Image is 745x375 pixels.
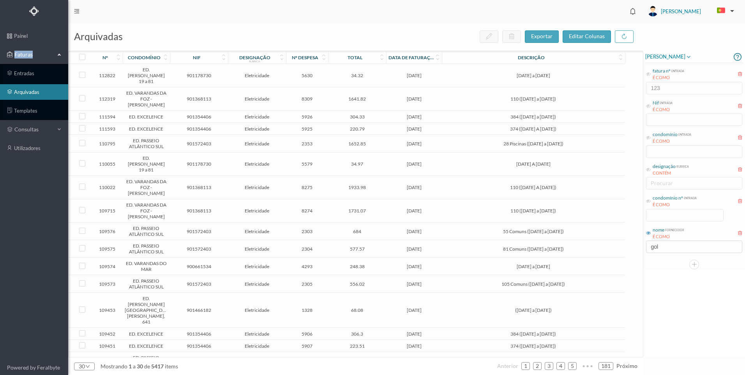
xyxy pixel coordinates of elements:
[388,141,440,147] span: [DATE]
[125,295,168,325] span: ED. [PERSON_NAME][GEOGRAPHIC_DATA][PERSON_NAME], 641
[125,138,168,149] span: ED. PASSEIO ATLÂNTICO SUL
[653,106,673,113] div: É COMO
[330,96,384,102] span: 1641.82
[444,184,623,190] span: 110 ([DATE] A [DATE])
[94,96,121,102] span: 112319
[330,228,384,234] span: 684
[330,126,384,132] span: 220.79
[444,208,623,214] span: 110 ([DATE] a [DATE])
[125,355,168,366] span: ED. PASSEIO ATLÂNTICO SUL
[172,184,226,190] span: 901368113
[74,9,79,14] i: icon: menu-fold
[125,155,168,173] span: ED. [PERSON_NAME] 19 a 81
[288,141,326,147] span: 2353
[659,99,673,105] div: entrada
[230,343,284,349] span: Eletricidade
[94,126,121,132] span: 111593
[599,360,613,372] a: 181
[125,114,168,120] span: ED. EXCELENCE
[125,278,168,290] span: ED. PASSEIO ATLÂNTICO SUL
[125,225,168,237] span: ED. PASSEIO ATLÂNTICO SUL
[230,126,284,132] span: Eletricidade
[711,5,737,17] button: PT
[444,96,623,102] span: 110 ([DATE] a [DATE])
[230,96,284,102] span: Eletricidade
[388,331,440,337] span: [DATE]
[521,362,530,370] li: 1
[557,360,565,372] a: 4
[136,363,144,370] span: 30
[444,73,623,78] span: [DATE] a [DATE]
[230,141,284,147] span: Eletricidade
[545,360,553,372] a: 3
[444,343,623,349] span: 374 ([DATE] a [DATE])
[125,179,168,196] span: ED. VARANDAS DA FOZ - [PERSON_NAME]
[125,343,168,349] span: ED. EXCELENCE
[653,226,664,233] div: nome
[330,73,384,78] span: 34.32
[288,281,326,287] span: 2305
[531,33,553,39] span: exportar
[172,331,226,337] span: 901354406
[653,233,684,240] div: É COMO
[102,55,108,60] div: nº
[125,243,168,255] span: ED. PASSEIO ATLÂNTICO SUL
[172,307,226,313] span: 901466182
[288,208,326,214] span: 8274
[388,246,440,252] span: [DATE]
[249,60,260,63] div: rubrica
[125,126,168,132] span: ED. EXCELENCE
[518,55,545,60] div: descrição
[133,363,136,370] span: a
[388,161,440,167] span: [DATE]
[653,67,671,74] div: fatura nº
[388,73,440,78] span: [DATE]
[444,246,623,252] span: 81 Comuns ([DATE] a [DATE])
[144,363,150,370] span: de
[172,114,226,120] span: 901354406
[444,114,623,120] span: 384 ([DATE] a [DATE])
[653,170,689,177] div: CONTÉM
[172,73,226,78] span: 901178730
[330,208,384,214] span: 1731.07
[388,126,440,132] span: [DATE]
[580,360,595,364] span: •••
[230,184,284,190] span: Eletricidade
[288,331,326,337] span: 5906
[172,228,226,234] span: 901572403
[94,343,121,349] span: 109451
[288,126,326,132] span: 5925
[671,67,684,73] div: entrada
[653,163,676,170] div: designação
[653,99,659,106] div: Nif
[330,281,384,287] span: 556.02
[288,114,326,120] span: 5926
[230,307,284,313] span: Eletricidade
[525,30,559,43] button: exportar
[288,161,326,167] span: 5579
[653,138,691,145] div: É COMO
[230,264,284,269] span: Eletricidade
[533,362,542,370] li: 2
[172,126,226,132] span: 901354406
[545,362,553,370] li: 3
[288,246,326,252] span: 2304
[230,161,284,167] span: Eletricidade
[288,264,326,269] span: 4293
[580,360,595,372] li: Avançar 5 Páginas
[444,126,623,132] span: 374 ([DATE] A [DATE])
[388,264,440,269] span: [DATE]
[734,51,741,63] i: icon: question-circle-o
[74,30,123,42] span: arquivadas
[288,228,326,234] span: 2303
[150,363,165,370] span: 5417
[172,343,226,349] span: 901354406
[288,96,326,102] span: 8309
[330,246,384,252] span: 577.57
[648,6,658,16] img: user_titan3.af2715ee.jpg
[330,161,384,167] span: 34.97
[165,363,178,370] span: items
[444,281,623,287] span: 105 Comuns ([DATE] a [DATE])
[230,228,284,234] span: Eletricidade
[94,161,121,167] span: 110055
